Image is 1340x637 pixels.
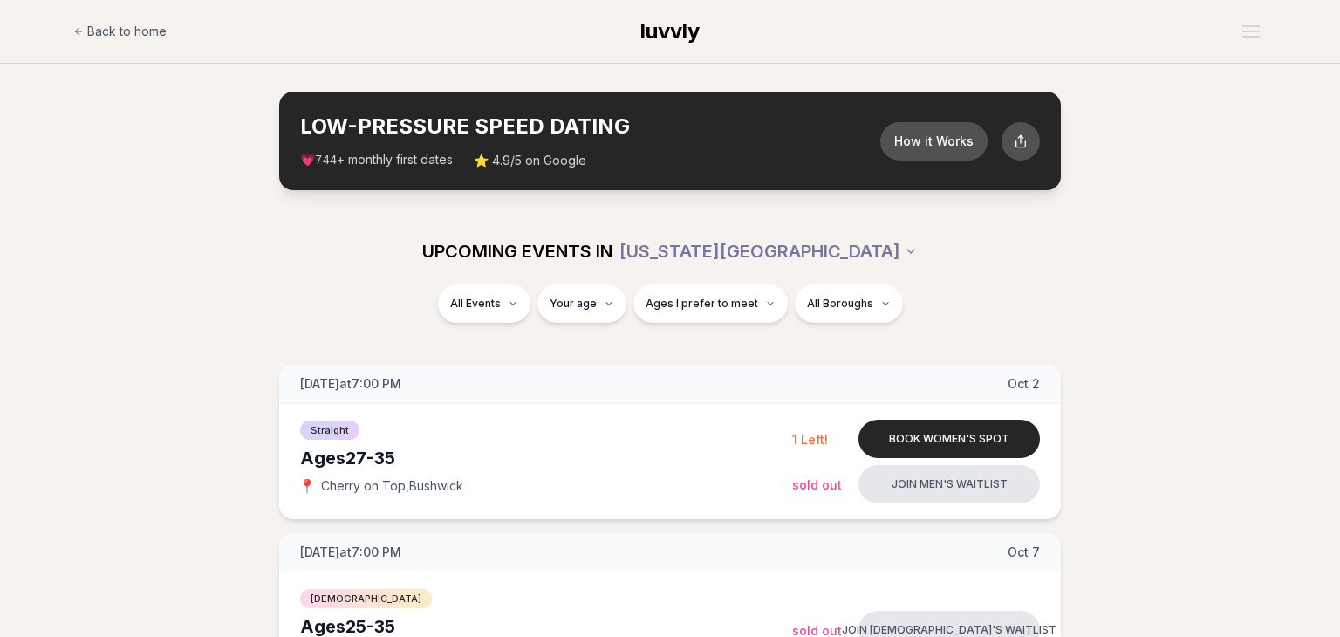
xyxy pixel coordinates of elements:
span: Back to home [87,23,167,40]
span: UPCOMING EVENTS IN [422,239,612,264]
button: Open menu [1235,18,1267,45]
button: All Boroughs [795,284,903,323]
button: [US_STATE][GEOGRAPHIC_DATA] [619,232,918,271]
button: Join men's waitlist [858,465,1040,503]
span: [DEMOGRAPHIC_DATA] [300,589,432,608]
a: luvvly [640,17,700,45]
button: Book women's spot [858,420,1040,458]
span: 744 [315,154,337,168]
span: Oct 7 [1008,544,1040,561]
span: Straight [300,421,359,440]
span: 1 Left! [792,432,828,447]
span: 📍 [300,479,314,493]
h2: LOW-PRESSURE SPEED DATING [300,113,880,140]
button: All Events [438,284,530,323]
button: Ages I prefer to meet [633,284,788,323]
button: Your age [537,284,626,323]
span: All Boroughs [807,297,873,311]
span: Ages I prefer to meet [646,297,758,311]
span: 💗 + monthly first dates [300,151,453,169]
a: Back to home [73,14,167,49]
span: Oct 2 [1008,375,1040,393]
button: How it Works [880,122,988,161]
span: All Events [450,297,501,311]
span: Sold Out [792,477,842,492]
span: Cherry on Top , Bushwick [321,477,463,495]
span: [DATE] at 7:00 PM [300,544,401,561]
div: Ages 27-35 [300,446,792,470]
span: ⭐ 4.9/5 on Google [474,152,586,169]
span: luvvly [640,18,700,44]
span: [DATE] at 7:00 PM [300,375,401,393]
span: Your age [550,297,597,311]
